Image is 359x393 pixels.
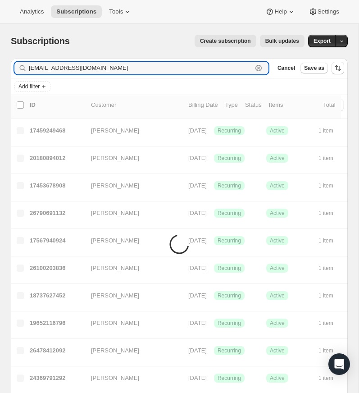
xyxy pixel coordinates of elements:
[304,64,324,72] span: Save as
[200,37,251,45] span: Create subscription
[56,8,96,15] span: Subscriptions
[260,5,301,18] button: Help
[314,37,331,45] span: Export
[328,353,350,375] div: Open Intercom Messenger
[20,8,44,15] span: Analytics
[303,5,345,18] button: Settings
[274,63,299,73] button: Cancel
[109,8,123,15] span: Tools
[300,63,328,73] button: Save as
[308,35,336,47] button: Export
[104,5,137,18] button: Tools
[18,83,40,90] span: Add filter
[11,36,70,46] span: Subscriptions
[29,62,252,74] input: Filter subscribers
[274,8,286,15] span: Help
[14,5,49,18] button: Analytics
[318,8,339,15] span: Settings
[195,35,256,47] button: Create subscription
[277,64,295,72] span: Cancel
[260,35,304,47] button: Bulk updates
[265,37,299,45] span: Bulk updates
[254,64,263,73] button: Clear
[14,81,50,92] button: Add filter
[51,5,102,18] button: Subscriptions
[332,62,344,74] button: Sort the results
